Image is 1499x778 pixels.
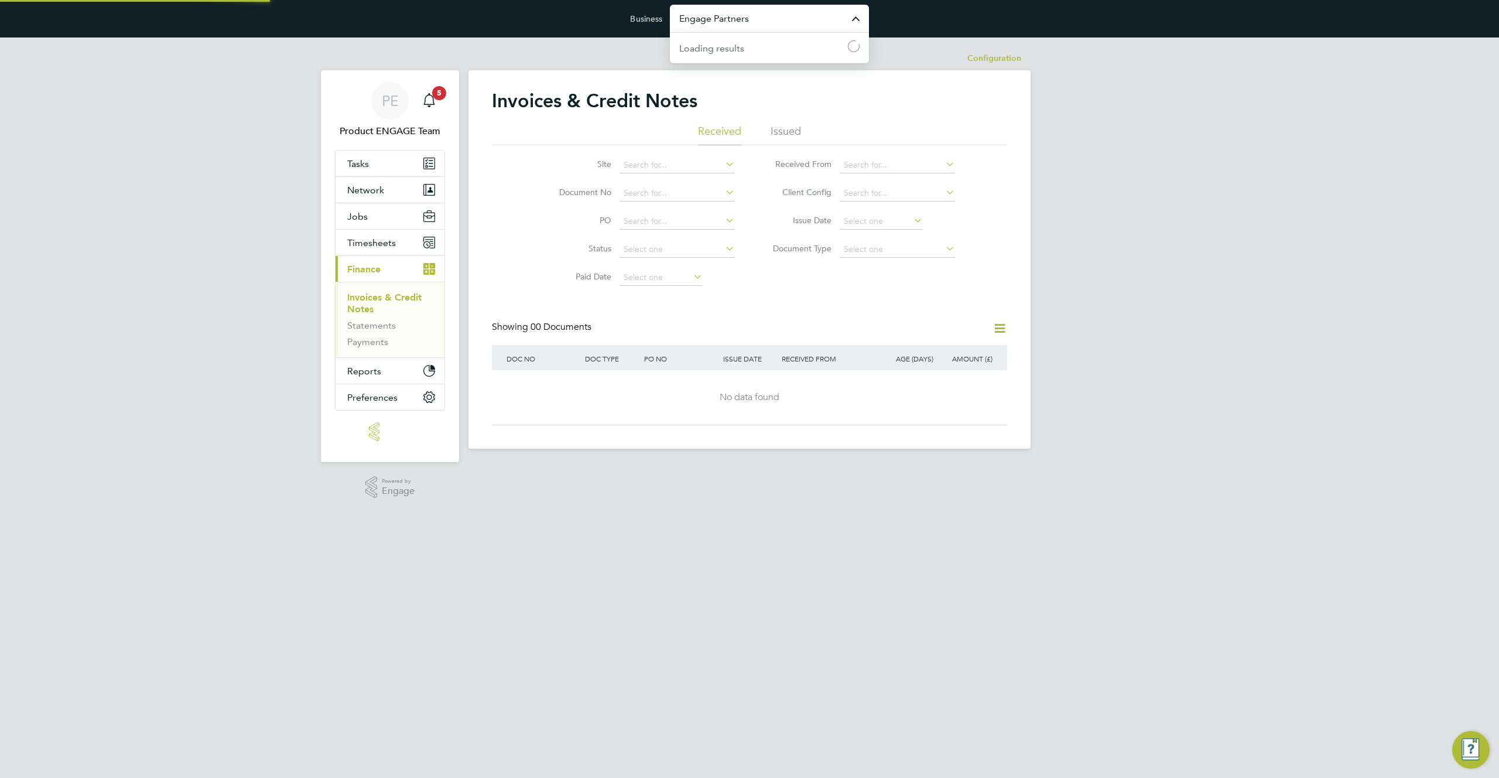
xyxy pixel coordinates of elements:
[336,177,444,203] button: Network
[347,336,388,347] a: Payments
[698,124,741,145] li: Received
[764,215,831,226] label: Issue Date
[335,82,445,138] a: PEProduct ENGAGE Team
[347,211,368,222] span: Jobs
[347,237,396,248] span: Timesheets
[336,384,444,410] button: Preferences
[967,47,1021,70] li: Configuration
[336,151,444,176] a: Tasks
[382,486,415,496] span: Engage
[544,159,611,169] label: Site
[641,345,720,372] div: PO NO
[365,476,415,499] a: Powered byEngage
[1452,731,1490,769] button: Engage Resource Center
[382,93,399,108] span: PE
[840,185,955,202] input: Search for...
[630,13,662,24] label: Business
[336,256,444,282] button: Finance
[504,345,582,372] div: DOC NO
[336,230,444,255] button: Timesheets
[620,213,735,230] input: Search for...
[620,241,735,258] input: Select one
[840,157,955,173] input: Search for...
[335,124,445,138] span: Product ENGAGE Team
[771,124,801,145] li: Issued
[582,345,641,372] div: DOC TYPE
[347,320,396,331] a: Statements
[369,422,411,441] img: engage-logo-retina.png
[336,358,444,384] button: Reports
[620,269,703,286] input: Select one
[544,271,611,282] label: Paid Date
[335,422,445,441] a: Go to home page
[840,241,955,258] input: Select one
[347,264,381,275] span: Finance
[336,203,444,229] button: Jobs
[531,321,591,333] span: 00 Documents
[620,157,735,173] input: Search for...
[936,345,995,372] div: AMOUNT (£)
[764,159,831,169] label: Received From
[679,42,744,56] div: Loading results
[492,321,594,333] div: Showing
[877,345,936,372] div: AGE (DAYS)
[492,89,697,112] h2: Invoices & Credit Notes
[544,187,611,197] label: Document No
[544,243,611,254] label: Status
[720,345,779,372] div: ISSUE DATE
[620,185,735,202] input: Search for...
[544,215,611,226] label: PO
[321,70,459,462] nav: Main navigation
[347,366,381,377] span: Reports
[347,185,384,196] span: Network
[336,282,444,357] div: Finance
[504,391,995,404] div: No data found
[347,158,369,169] span: Tasks
[432,86,446,100] span: 5
[347,292,422,315] a: Invoices & Credit Notes
[779,345,877,372] div: RECEIVED FROM
[417,82,441,120] a: 5
[764,187,831,197] label: Client Config
[382,476,415,486] span: Powered by
[347,392,398,403] span: Preferences
[840,213,923,230] input: Select one
[764,243,831,254] label: Document Type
